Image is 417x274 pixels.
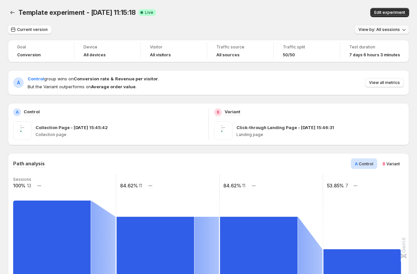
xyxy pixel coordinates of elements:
span: Live [145,10,153,15]
text: Sessions [13,177,31,182]
text: 11 [242,183,245,188]
a: GoalConversion [17,44,65,58]
p: Collection page [36,132,203,137]
button: Edit experiment [370,8,409,17]
p: Click-through Landing Page - [DATE] 15:46:31 [236,124,334,131]
button: Current version [8,25,52,34]
text: 100% [13,183,25,188]
strong: Average order value [91,84,135,89]
img: Click-through Landing Page - Aug 28, 15:46:31 [214,122,233,140]
h4: All visitors [150,52,171,58]
h4: All devices [84,52,106,58]
span: 50/50 [283,52,295,58]
a: Traffic sourceAll sources [216,44,264,58]
h2: A [16,110,19,115]
h4: All sources [216,52,239,58]
button: Back [8,8,17,17]
text: 11 [139,183,142,188]
p: Collection Page - [DATE] 15:45:42 [36,124,108,131]
a: DeviceAll devices [84,44,131,58]
span: A [355,161,358,166]
text: 7 [345,183,348,188]
span: Edit experiment [374,10,405,15]
a: Traffic split50/50 [283,44,331,58]
img: Collection Page - Aug 28, 15:45:42 [13,122,32,140]
button: View by: All sessions [355,25,409,34]
h2: B [217,110,219,115]
span: B [382,161,385,166]
span: Control [28,76,44,81]
p: Control [24,108,40,115]
span: Control [359,161,373,166]
strong: Revenue per visitor [115,76,158,81]
span: Conversion [17,52,41,58]
span: View by: All sessions [358,27,400,32]
span: Goal [17,44,65,50]
text: 13 [27,183,31,188]
text: 53.85% [327,183,344,188]
span: Visitor [150,44,198,50]
a: Test duration7 days 6 hours 3 minutes [349,44,400,58]
span: But the Variant outperforms on . [28,83,159,90]
span: 7 days 6 hours 3 minutes [349,52,400,58]
strong: & [110,76,114,81]
span: group wins on . [28,76,159,81]
span: Device [84,44,131,50]
button: View all metrics [365,78,404,87]
span: View all metrics [369,80,400,85]
span: Traffic source [216,44,264,50]
strong: Conversion rate [74,76,109,81]
h3: Path analysis [13,160,45,167]
h2: A [17,79,20,86]
text: 84.62% [120,183,138,188]
a: VisitorAll visitors [150,44,198,58]
p: Variant [225,108,240,115]
span: Test duration [349,44,400,50]
span: Current version [17,27,48,32]
span: Template experiment - [DATE] 11:15:18 [18,9,136,16]
span: Traffic split [283,44,331,50]
p: Landing page [236,132,404,137]
text: 84.62% [223,183,241,188]
span: Variant [386,161,400,166]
